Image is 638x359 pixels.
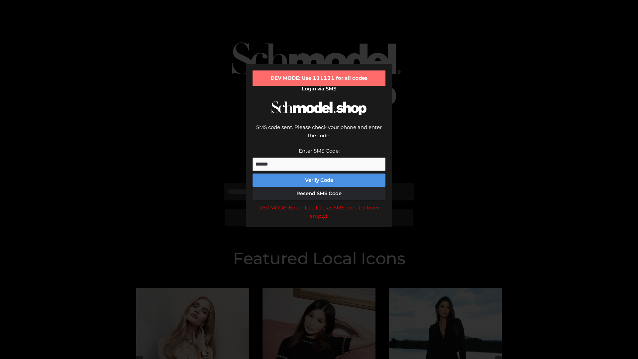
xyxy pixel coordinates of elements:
div: DEV MODE: Use 111111 for all codes [253,70,385,86]
div: DEV MODE: Enter 111111 as SMS code (or leave empty). [253,203,385,220]
button: Verify Code [253,174,385,187]
button: Resend SMS Code [253,187,385,200]
img: Schmodel Logo [269,95,369,121]
div: SMS code sent. Please check your phone and enter the code. [253,123,385,147]
label: Enter SMS Code: [299,148,340,154]
h2: Login via SMS [253,86,385,92]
